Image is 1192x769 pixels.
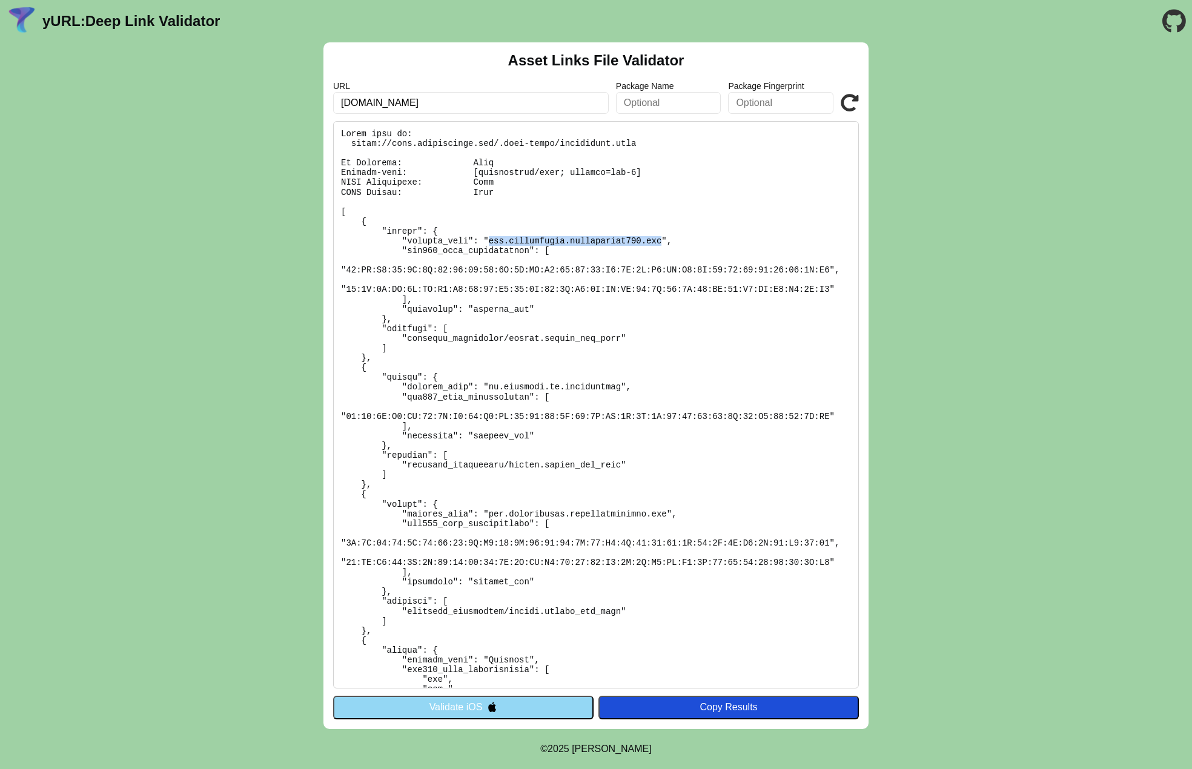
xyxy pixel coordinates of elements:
label: Package Fingerprint [728,81,833,91]
pre: Lorem ipsu do: sitam://cons.adipiscinge.sed/.doei-tempo/incididunt.utla Et Dolorema: Aliq Enimadm... [333,121,859,688]
input: Optional [616,92,721,114]
button: Validate iOS [333,696,594,719]
label: Package Name [616,81,721,91]
input: Required [333,92,609,114]
input: Optional [728,92,833,114]
button: Copy Results [598,696,859,719]
a: yURL:Deep Link Validator [42,13,220,30]
label: URL [333,81,609,91]
img: yURL Logo [6,5,38,37]
footer: © [540,729,651,769]
a: Michael Ibragimchayev's Personal Site [572,744,652,754]
img: appleIcon.svg [487,702,497,712]
h2: Asset Links File Validator [508,52,684,69]
span: 2025 [548,744,569,754]
div: Copy Results [604,702,853,713]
